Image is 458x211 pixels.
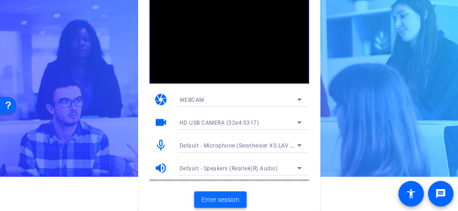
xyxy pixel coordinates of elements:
span: HD USB CAMERA (32e4:0317) [180,120,259,126]
span: Enter session [201,195,239,205]
span: Default - Speakers (Realtek(R) Audio) [180,165,278,172]
mat-icon: camera [154,93,168,106]
mat-icon: mic_none [154,138,168,152]
span: Default - Microphone (Sennheiser XS LAV USB-C) (1377:10fe) [180,142,341,149]
button: Enter session [194,191,247,208]
mat-icon: accessibility [406,188,417,199]
span: WEBCAM [180,97,204,103]
mat-icon: message [435,188,446,199]
mat-icon: videocam [154,116,168,129]
mat-icon: volume_up [154,161,168,175]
